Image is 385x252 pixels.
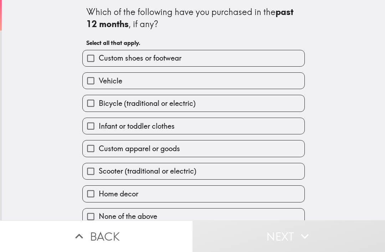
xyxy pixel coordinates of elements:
[86,6,301,30] div: Which of the following have you purchased in the , if any?
[99,76,122,86] span: Vehicle
[86,39,301,47] h6: Select all that apply.
[99,98,196,108] span: Bicycle (traditional or electric)
[83,95,304,111] button: Bicycle (traditional or electric)
[83,118,304,134] button: Infant or toddler clothes
[83,140,304,156] button: Custom apparel or goods
[83,186,304,202] button: Home decor
[83,50,304,66] button: Custom shoes or footwear
[99,144,180,154] span: Custom apparel or goods
[83,163,304,179] button: Scooter (traditional or electric)
[99,53,181,63] span: Custom shoes or footwear
[99,189,138,199] span: Home decor
[99,211,157,221] span: None of the above
[99,166,196,176] span: Scooter (traditional or electric)
[83,73,304,89] button: Vehicle
[99,121,175,131] span: Infant or toddler clothes
[192,220,385,252] button: Next
[86,6,296,29] b: past 12 months
[83,209,304,225] button: None of the above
